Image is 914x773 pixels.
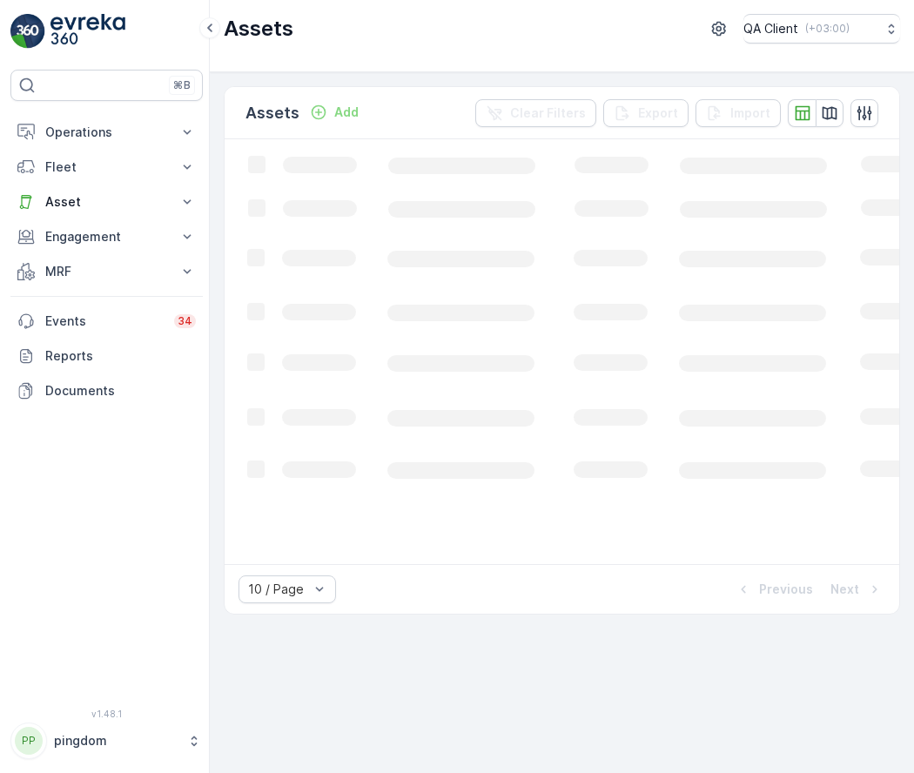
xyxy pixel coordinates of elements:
[245,101,299,125] p: Assets
[603,99,689,127] button: Export
[10,150,203,185] button: Fleet
[224,15,293,43] p: Assets
[15,727,43,755] div: PP
[45,124,168,141] p: Operations
[10,304,203,339] a: Events34
[10,115,203,150] button: Operations
[10,14,45,49] img: logo
[45,263,168,280] p: MRF
[10,709,203,719] span: v 1.48.1
[638,104,678,122] p: Export
[45,158,168,176] p: Fleet
[10,254,203,289] button: MRF
[45,347,196,365] p: Reports
[730,104,770,122] p: Import
[805,22,850,36] p: ( +03:00 )
[173,78,191,92] p: ⌘B
[696,99,781,127] button: Import
[178,314,192,328] p: 34
[10,723,203,759] button: PPpingdom
[10,185,203,219] button: Asset
[303,102,366,123] button: Add
[829,579,885,600] button: Next
[759,581,813,598] p: Previous
[510,104,586,122] p: Clear Filters
[743,20,798,37] p: QA Client
[733,579,815,600] button: Previous
[10,219,203,254] button: Engagement
[10,373,203,408] a: Documents
[45,313,164,330] p: Events
[743,14,900,44] button: QA Client(+03:00)
[830,581,859,598] p: Next
[45,228,168,245] p: Engagement
[45,193,168,211] p: Asset
[50,14,125,49] img: logo_light-DOdMpM7g.png
[45,382,196,400] p: Documents
[10,339,203,373] a: Reports
[334,104,359,121] p: Add
[475,99,596,127] button: Clear Filters
[54,732,178,749] p: pingdom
